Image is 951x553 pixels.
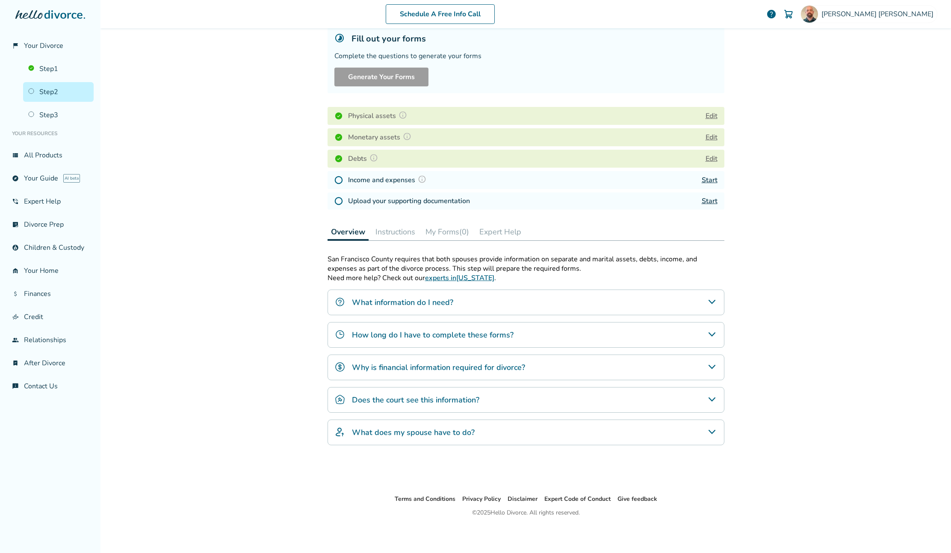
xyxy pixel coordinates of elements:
h4: What information do I need? [352,297,453,308]
span: chat_info [12,383,19,390]
p: San Francisco County requires that both spouses provide information on separate and marital asset... [328,254,724,273]
img: What does my spouse have to do? [335,427,345,437]
h4: Debts [348,153,381,164]
span: garage_home [12,267,19,274]
a: help [766,9,777,19]
img: How long do I have to complete these forms? [335,329,345,340]
span: flag_2 [12,42,19,49]
span: [PERSON_NAME] [PERSON_NAME] [821,9,937,19]
button: Instructions [372,223,419,240]
a: Start [702,196,718,206]
span: group [12,337,19,343]
div: How long do I have to complete these forms? [328,322,724,348]
div: © 2025 Hello Divorce. All rights reserved. [472,508,580,518]
h4: Monetary assets [348,132,414,143]
h4: Why is financial information required for divorce? [352,362,525,373]
span: Your Divorce [24,41,63,50]
img: Does the court see this information? [335,394,345,405]
a: Start [702,175,718,185]
span: bookmark_check [12,360,19,367]
img: Question Mark [399,111,407,119]
a: finance_modeCredit [7,307,94,327]
span: view_list [12,152,19,159]
span: attach_money [12,290,19,297]
img: Not Started [334,197,343,205]
h4: Does the court see this information? [352,394,479,405]
img: Completed [334,154,343,163]
button: Generate Your Forms [334,68,428,86]
div: Why is financial information required for divorce? [328,355,724,380]
a: account_childChildren & Custody [7,238,94,257]
img: Question Mark [418,175,426,183]
a: groupRelationships [7,330,94,350]
button: Overview [328,223,369,241]
li: Give feedback [617,494,657,504]
a: Privacy Policy [462,495,501,503]
button: My Forms(0) [422,223,473,240]
span: account_child [12,244,19,251]
h4: How long do I have to complete these forms? [352,329,514,340]
div: What information do I need? [328,290,724,315]
span: AI beta [63,174,80,183]
h5: Fill out your forms [351,33,426,44]
img: Completed [334,112,343,120]
img: Why is financial information required for divorce? [335,362,345,372]
img: Question Mark [403,132,411,141]
span: phone_in_talk [12,198,19,205]
img: Leigh Beveridge [801,6,818,23]
p: Need more help? Check out our . [328,273,724,283]
a: garage_homeYour Home [7,261,94,281]
a: attach_moneyFinances [7,284,94,304]
a: flag_2Your Divorce [7,36,94,56]
h4: Income and expenses [348,174,429,186]
button: Edit [706,111,718,121]
span: explore [12,175,19,182]
div: What does my spouse have to do? [328,420,724,445]
h4: Physical assets [348,110,410,121]
li: Your Resources [7,125,94,142]
a: list_alt_checkDivorce Prep [7,215,94,234]
a: experts in[US_STATE] [425,273,494,283]
a: Terms and Conditions [395,495,455,503]
a: chat_infoContact Us [7,376,94,396]
iframe: Chat Widget [908,512,951,553]
button: Expert Help [476,223,525,240]
a: Expert Code of Conduct [544,495,611,503]
a: Schedule A Free Info Call [386,4,495,24]
a: Step2 [23,82,94,102]
div: Complete the questions to generate your forms [334,51,718,61]
a: Step1 [23,59,94,79]
span: finance_mode [12,313,19,320]
div: Does the court see this information? [328,387,724,413]
a: exploreYour GuideAI beta [7,169,94,188]
span: list_alt_check [12,221,19,228]
a: phone_in_talkExpert Help [7,192,94,211]
button: Edit [706,154,718,164]
img: Question Mark [369,154,378,162]
h4: Upload your supporting documentation [348,196,470,206]
button: Edit [706,132,718,142]
img: Not Started [334,176,343,184]
a: view_listAll Products [7,145,94,165]
h4: What does my spouse have to do? [352,427,475,438]
img: What information do I need? [335,297,345,307]
li: Disclaimer [508,494,538,504]
a: Step3 [23,105,94,125]
img: Cart [783,9,794,19]
img: Completed [334,133,343,142]
a: bookmark_checkAfter Divorce [7,353,94,373]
